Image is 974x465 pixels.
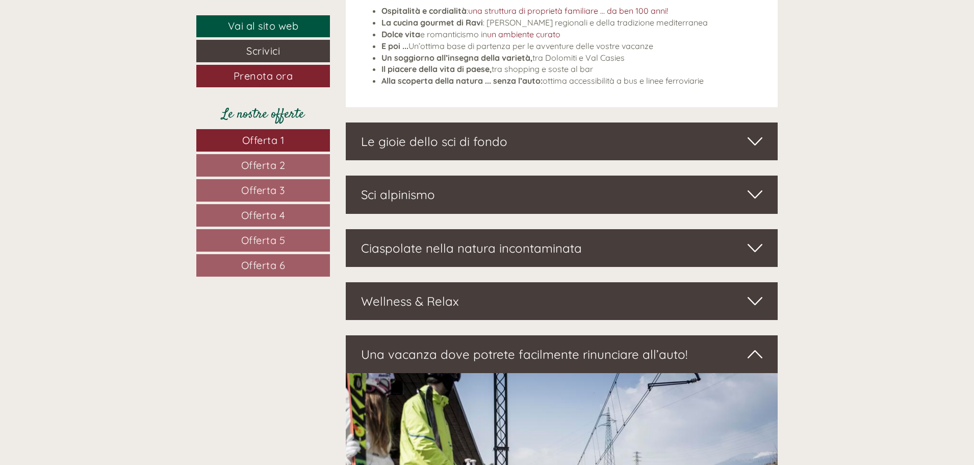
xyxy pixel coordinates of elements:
div: lunedì [181,8,222,25]
li: ottima accessibilità a bus e linee ferroviarie [381,75,763,87]
span: Offerta 5 [241,234,286,247]
a: un ambiente curato [487,29,560,39]
strong: Un soggiorno all’insegna della varietà, [381,53,532,63]
div: Le gioie dello sci di fondo [346,123,778,160]
div: Una vacanza dove potrete facilmente rinunciare all’auto! [346,335,778,373]
li: tra Dolomiti e Val Casies [381,52,763,64]
span: Offerta 2 [241,159,286,172]
strong: Il piacere della vita di paese, [381,64,492,74]
span: Offerta 1 [242,134,285,146]
a: Vai al sito web [196,15,330,37]
span: Offerta 3 [241,184,285,197]
strong: La cucina gourmet di Ravi [381,17,483,28]
div: Hotel Weisses Lamm [15,30,161,38]
strong: Ospitalità e cordialità [381,6,467,16]
strong: Alla scoperta della natura ... senza l’auto: [381,76,543,86]
div: buongiorno, vho ricevuto la vostra offerta ma avrei una serie di domande da farvi. Potete contatt... [143,61,394,103]
div: Lei [148,63,387,71]
li: : [381,5,763,17]
small: 18:34 [15,50,161,57]
small: 18:35 [148,94,387,102]
div: Ciaspolate nella natura incontaminata [346,229,778,267]
div: Le nostre offerte [196,105,330,124]
li: : [PERSON_NAME] regionali e della tradizione mediterranea [381,17,763,29]
strong: Dolce vita [381,29,420,39]
div: Wellness & Relax [346,282,778,320]
li: Un’ottima base di partenza per le avventure delle vostre vacanze [381,40,763,52]
li: tra shopping e soste al bar [381,63,763,75]
a: Scrivici [196,40,330,62]
strong: E poi ... [381,41,408,51]
a: Prenota ora [196,65,330,87]
a: una struttura di proprietà familiare ... da ben 100 anni! [468,6,668,16]
span: Offerta 6 [241,259,286,272]
span: Offerta 4 [241,209,286,222]
button: Invia [347,264,402,287]
div: Sci alpinismo [346,176,778,213]
li: e romanticismo in [381,29,763,40]
div: Buon giorno, come possiamo aiutarla? [8,28,166,59]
